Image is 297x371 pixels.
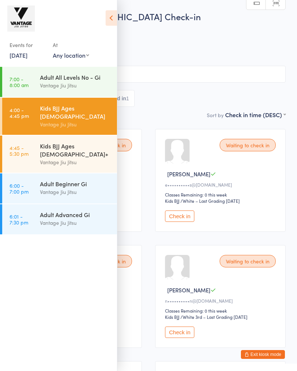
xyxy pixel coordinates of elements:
[2,136,117,173] a: 4:45 -5:30 pmKids BJJ Ages [DEMOGRAPHIC_DATA]+Vantage Jiu Jitsu
[2,98,117,135] a: 4:00 -4:45 pmKids BJJ Ages [DEMOGRAPHIC_DATA]Vantage Jiu Jitsu
[241,350,285,359] button: Exit kiosk mode
[225,111,286,119] div: Check in time (DESC)
[180,198,240,204] span: / White – Last Grading [DATE]
[10,145,29,156] time: 4:45 - 5:30 pm
[165,210,194,222] button: Check in
[165,181,278,188] div: e••••••••••s@[DOMAIN_NAME]
[167,170,210,178] span: [PERSON_NAME]
[11,33,274,41] span: Vantage Jiu Jitsu
[165,327,194,338] button: Check in
[40,219,111,227] div: Vantage Jiu Jitsu
[10,183,29,194] time: 6:00 - 7:00 pm
[11,10,286,22] h2: Kids BJJ Ages [DEMOGRAPHIC_DATA] Check-in
[126,96,129,101] div: 1
[53,39,89,51] div: At
[2,204,117,234] a: 6:01 -7:30 pmAdult Advanced GiVantage Jiu Jitsu
[40,210,111,219] div: Adult Advanced Gi
[2,67,117,97] a: 7:00 -8:00 amAdult All Levels No - GiVantage Jiu Jitsu
[11,26,274,33] span: [DATE] 4:00pm
[53,51,89,59] div: Any location
[165,298,278,304] div: n••••••••••n@[DOMAIN_NAME]
[10,51,27,59] a: [DATE]
[167,286,210,294] span: [PERSON_NAME]
[10,76,29,88] time: 7:00 - 8:00 am
[11,66,286,83] input: Search
[220,139,276,151] div: Waiting to check in
[40,158,111,166] div: Vantage Jiu Jitsu
[10,107,29,119] time: 4:00 - 4:45 pm
[165,198,179,204] div: Kids BJJ
[2,173,117,203] a: 6:00 -7:00 pmAdult Beginner GiVantage Jiu Jitsu
[11,48,286,55] span: Kids BJJ
[40,104,111,120] div: Kids BJJ Ages [DEMOGRAPHIC_DATA]
[40,120,111,129] div: Vantage Jiu Jitsu
[10,213,28,225] time: 6:01 - 7:30 pm
[165,307,278,314] div: Classes Remaining: 0 this week
[40,188,111,196] div: Vantage Jiu Jitsu
[40,73,111,81] div: Adult All Levels No - Gi
[207,111,224,119] label: Sort by
[40,81,111,90] div: Vantage Jiu Jitsu
[165,314,179,320] div: Kids BJJ
[165,191,278,198] div: Classes Remaining: 0 this week
[11,41,274,48] span: Vantage [GEOGRAPHIC_DATA]
[220,255,276,267] div: Waiting to check in
[7,6,35,32] img: Vantage Jiu Jitsu
[40,142,111,158] div: Kids BJJ Ages [DEMOGRAPHIC_DATA]+
[180,314,247,320] span: / White 3rd – Last Grading [DATE]
[40,180,111,188] div: Adult Beginner Gi
[10,39,45,51] div: Events for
